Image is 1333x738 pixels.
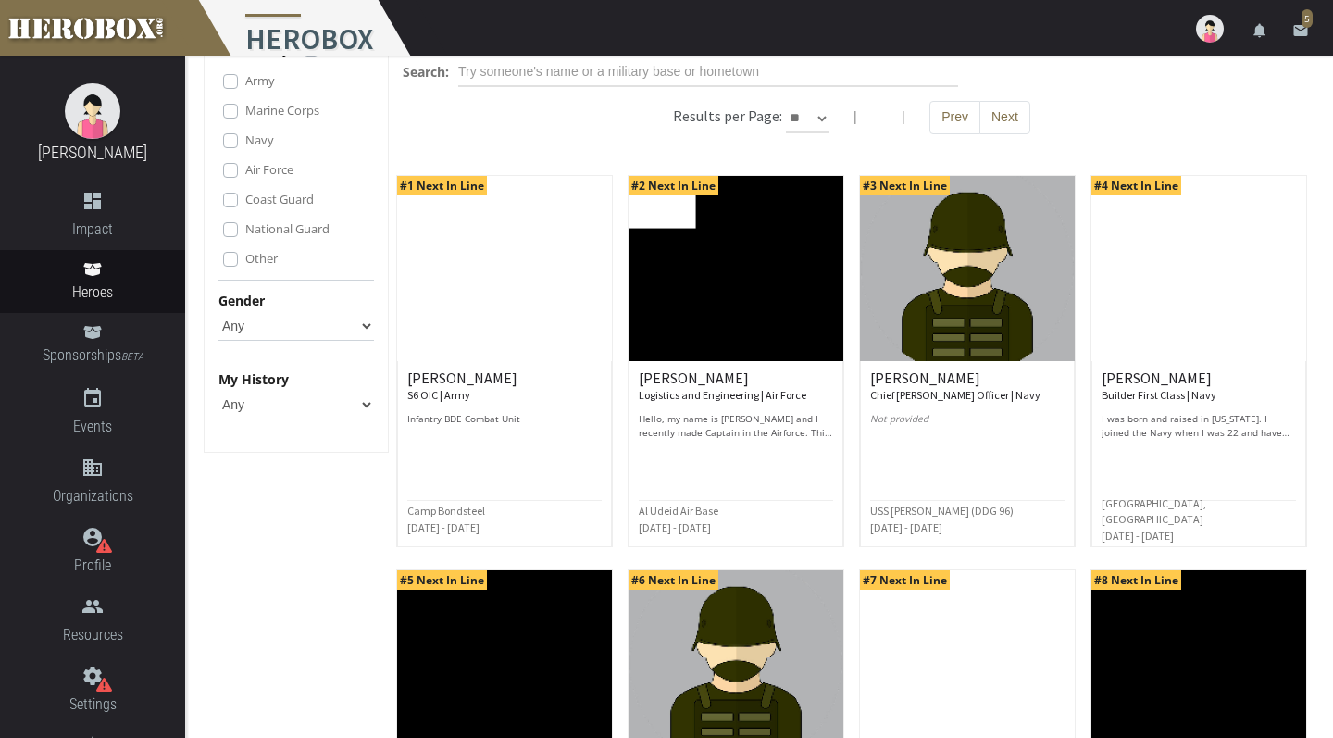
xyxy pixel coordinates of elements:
p: Infantry BDE Combat Unit [407,412,602,440]
label: Gender [218,290,265,311]
span: #2 Next In Line [629,176,718,195]
small: [DATE] - [DATE] [870,520,942,534]
i: email [1292,22,1309,39]
h6: [PERSON_NAME] [639,370,833,403]
a: #1 Next In Line [PERSON_NAME] S6 OIC | Army Infantry BDE Combat Unit Camp Bondsteel [DATE] - [DATE] [396,175,613,547]
small: Logistics and Engineering | Air Force [639,388,806,402]
small: BETA [121,351,143,363]
span: #1 Next In Line [397,176,487,195]
button: Next [979,101,1030,134]
p: Hello, my name is [PERSON_NAME] and I recently made Captain in the Airforce. This is my first dep... [639,412,833,440]
h6: [PERSON_NAME] [407,370,602,403]
a: #3 Next In Line [PERSON_NAME] Chief [PERSON_NAME] Officer | Navy Not provided USS [PERSON_NAME] (... [859,175,1076,547]
label: Other [245,248,278,269]
label: Marine Corps [245,100,319,120]
label: Army [245,70,275,91]
a: #2 Next In Line [PERSON_NAME] Logistics and Engineering | Air Force Hello, my name is [PERSON_NAM... [628,175,844,547]
p: I was born and raised in [US_STATE]. I joined the Navy when I was 22 and have been in for 14 years. [1102,412,1296,440]
button: Prev [929,101,980,134]
label: Navy [245,130,274,150]
small: [DATE] - [DATE] [639,520,711,534]
label: National Guard [245,219,330,239]
span: | [900,107,907,125]
small: Builder First Class | Navy [1102,388,1216,402]
a: #4 Next In Line [PERSON_NAME] Builder First Class | Navy I was born and raised in [US_STATE]. I j... [1090,175,1307,547]
label: Air Force [245,159,293,180]
small: S6 OIC | Army [407,388,470,402]
span: #7 Next In Line [860,570,950,590]
span: #4 Next In Line [1091,176,1181,195]
label: Search: [403,61,449,82]
img: user-image [1196,15,1224,43]
p: Not provided [870,412,1065,440]
input: Try someone's name or a military base or hometown [458,57,958,87]
span: #3 Next In Line [860,176,950,195]
label: My History [218,369,289,390]
span: #5 Next In Line [397,570,487,590]
a: [PERSON_NAME] [38,143,147,162]
small: USS [PERSON_NAME] (DDG 96) [870,504,1014,518]
small: Camp Bondsteel [407,504,485,518]
small: Chief [PERSON_NAME] Officer | Navy [870,388,1040,402]
img: female.jpg [65,83,120,139]
span: 5 [1302,9,1313,28]
h6: [PERSON_NAME] [1102,370,1296,403]
small: [DATE] - [DATE] [1102,529,1174,543]
h6: [PERSON_NAME] [870,370,1065,403]
span: #6 Next In Line [629,570,718,590]
label: Coast Guard [245,189,314,209]
i: notifications [1252,22,1268,39]
small: [DATE] - [DATE] [407,520,480,534]
h6: Results per Page: [673,106,782,125]
span: | [852,107,859,125]
small: Al Udeid Air Base [639,504,718,518]
span: #8 Next In Line [1091,570,1181,590]
small: [GEOGRAPHIC_DATA], [GEOGRAPHIC_DATA] [1102,496,1206,527]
